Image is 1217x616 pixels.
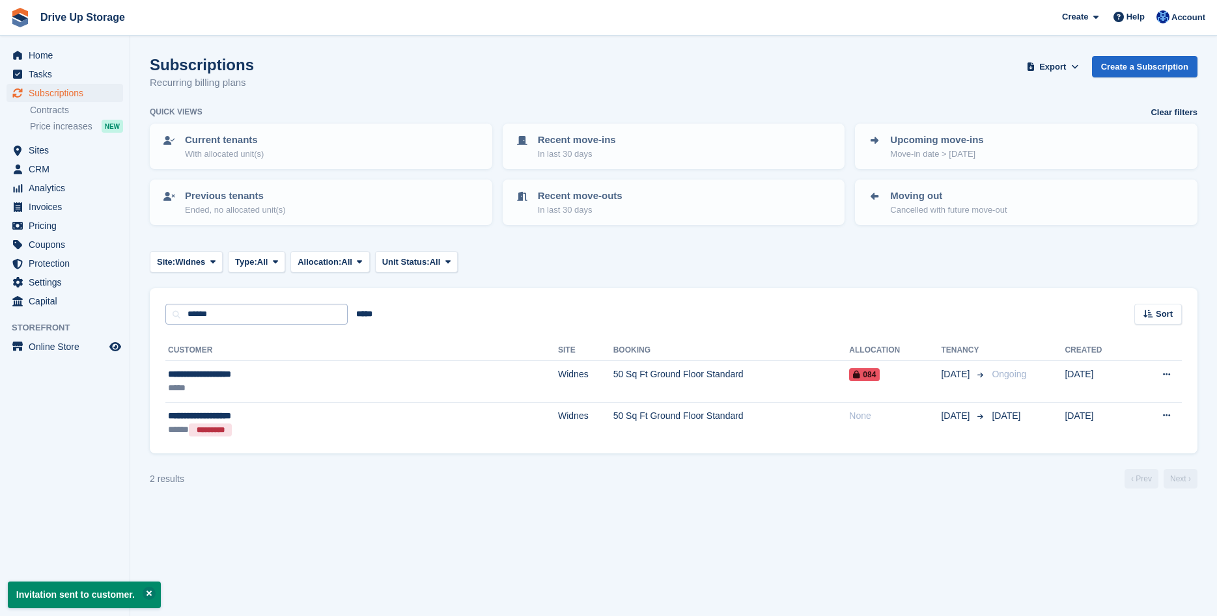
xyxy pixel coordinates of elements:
[150,106,203,118] h6: Quick views
[35,7,130,28] a: Drive Up Storage
[7,65,123,83] a: menu
[298,256,341,269] span: Allocation:
[941,409,972,423] span: [DATE]
[107,339,123,355] a: Preview store
[849,340,941,361] th: Allocation
[1122,469,1200,489] nav: Page
[29,84,107,102] span: Subscriptions
[1024,56,1082,77] button: Export
[7,179,123,197] a: menu
[30,120,92,133] span: Price increases
[157,256,175,269] span: Site:
[613,361,850,403] td: 50 Sq Ft Ground Floor Standard
[613,402,850,443] td: 50 Sq Ft Ground Floor Standard
[890,189,1007,204] p: Moving out
[538,148,616,161] p: In last 30 days
[1156,10,1169,23] img: Widnes Team
[558,402,613,443] td: Widnes
[7,141,123,159] a: menu
[558,340,613,361] th: Site
[150,75,254,90] p: Recurring billing plans
[29,65,107,83] span: Tasks
[849,409,941,423] div: None
[504,125,844,168] a: Recent move-ins In last 30 days
[30,104,123,116] a: Contracts
[992,410,1020,421] span: [DATE]
[382,256,430,269] span: Unit Status:
[1039,60,1066,74] span: Export
[1125,469,1158,489] a: Previous
[856,125,1196,168] a: Upcoming move-ins Move-in date > [DATE]
[7,84,123,102] a: menu
[29,273,107,291] span: Settings
[150,472,184,486] div: 2 results
[375,251,458,273] button: Unit Status: All
[30,119,123,133] a: Price increases NEW
[1065,402,1132,443] td: [DATE]
[613,340,850,361] th: Booking
[10,8,30,27] img: stora-icon-8386f47178a22dfd0bd8f6a31ec36ba5ce8667c1dd55bd0f319d3a0aa187defe.svg
[151,125,491,168] a: Current tenants With allocated unit(s)
[29,179,107,197] span: Analytics
[185,148,264,161] p: With allocated unit(s)
[341,256,352,269] span: All
[29,198,107,216] span: Invoices
[890,133,983,148] p: Upcoming move-ins
[257,256,268,269] span: All
[849,368,880,381] span: 084
[7,160,123,178] a: menu
[29,338,107,356] span: Online Store
[151,181,491,224] a: Previous tenants Ended, no allocated unit(s)
[1164,469,1197,489] a: Next
[1062,10,1088,23] span: Create
[856,181,1196,224] a: Moving out Cancelled with future move-out
[185,133,264,148] p: Current tenants
[992,369,1026,379] span: Ongoing
[29,160,107,178] span: CRM
[1065,340,1132,361] th: Created
[7,254,123,273] a: menu
[7,273,123,291] a: menu
[185,204,286,217] p: Ended, no allocated unit(s)
[7,292,123,310] a: menu
[29,292,107,310] span: Capital
[504,181,844,224] a: Recent move-outs In last 30 days
[29,46,107,64] span: Home
[150,56,254,74] h1: Subscriptions
[175,256,205,269] span: Widnes
[165,340,558,361] th: Customer
[29,254,107,273] span: Protection
[29,235,107,254] span: Coupons
[7,217,123,235] a: menu
[29,141,107,159] span: Sites
[7,46,123,64] a: menu
[558,361,613,403] td: Widnes
[7,198,123,216] a: menu
[538,133,616,148] p: Recent move-ins
[1092,56,1197,77] a: Create a Subscription
[8,582,161,608] p: Invitation sent to customer.
[290,251,370,273] button: Allocation: All
[890,148,983,161] p: Move-in date > [DATE]
[1171,11,1205,24] span: Account
[941,368,972,381] span: [DATE]
[1151,106,1197,119] a: Clear filters
[7,235,123,254] a: menu
[7,338,123,356] a: menu
[1065,361,1132,403] td: [DATE]
[538,204,622,217] p: In last 30 days
[538,189,622,204] p: Recent move-outs
[12,321,130,334] span: Storefront
[228,251,285,273] button: Type: All
[185,189,286,204] p: Previous tenants
[1156,308,1173,321] span: Sort
[150,251,223,273] button: Site: Widnes
[235,256,257,269] span: Type:
[102,120,123,133] div: NEW
[890,204,1007,217] p: Cancelled with future move-out
[430,256,441,269] span: All
[941,340,986,361] th: Tenancy
[1126,10,1145,23] span: Help
[29,217,107,235] span: Pricing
